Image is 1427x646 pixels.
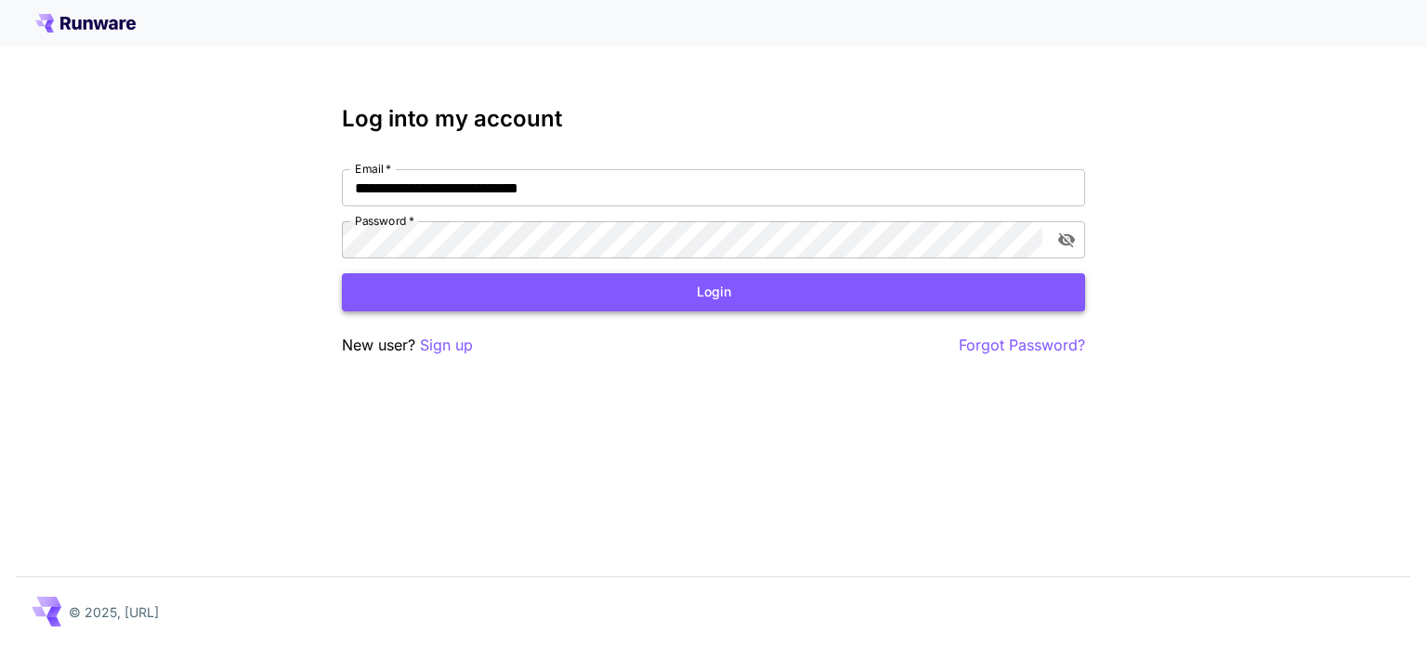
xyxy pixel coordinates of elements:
p: New user? [342,334,473,357]
label: Email [355,161,391,177]
button: Forgot Password? [959,334,1085,357]
p: © 2025, [URL] [69,602,159,622]
h3: Log into my account [342,106,1085,132]
label: Password [355,213,414,229]
button: toggle password visibility [1050,223,1083,257]
button: Login [342,273,1085,311]
button: Sign up [420,334,473,357]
